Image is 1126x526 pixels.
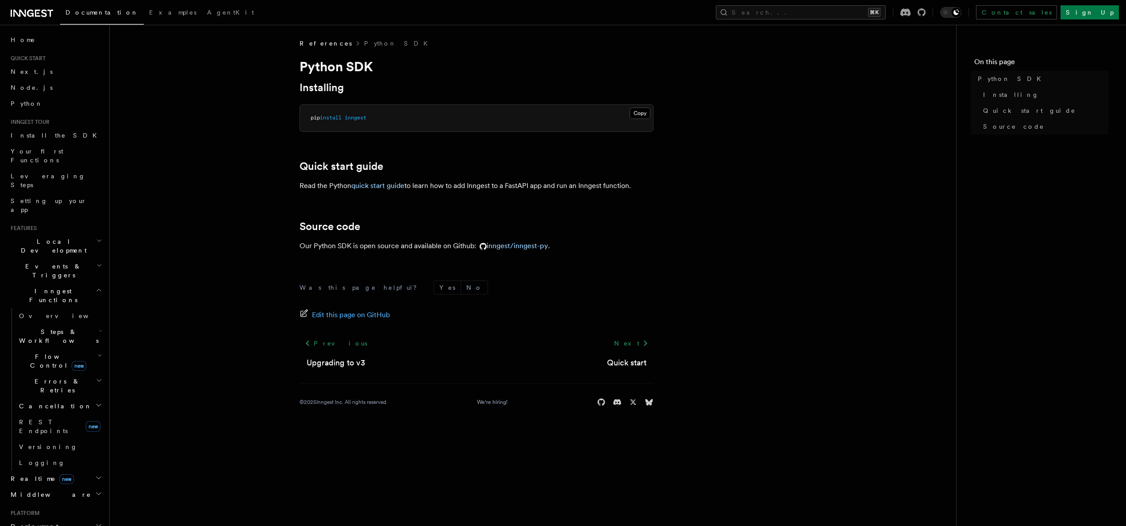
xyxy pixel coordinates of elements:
[15,414,104,439] a: REST Endpointsnew
[144,3,202,24] a: Examples
[7,308,104,471] div: Inngest Functions
[320,115,342,121] span: install
[980,87,1108,103] a: Installing
[980,103,1108,119] a: Quick start guide
[19,443,77,450] span: Versioning
[202,3,259,24] a: AgentKit
[980,119,1108,134] a: Source code
[7,283,104,308] button: Inngest Functions
[7,80,104,96] a: Node.js
[351,181,404,190] a: quick start guide
[300,399,388,406] div: © 2025 Inngest Inc. All rights reserved.
[60,3,144,25] a: Documentation
[7,237,96,255] span: Local Development
[300,180,653,192] p: Read the Python to learn how to add Inngest to a FastAPI app and run an Inngest function.
[15,439,104,455] a: Versioning
[11,35,35,44] span: Home
[15,455,104,471] a: Logging
[983,106,1076,115] span: Quick start guide
[7,143,104,168] a: Your first Functions
[974,57,1108,71] h4: On this page
[609,335,653,351] a: Next
[7,234,104,258] button: Local Development
[7,225,37,232] span: Features
[7,287,96,304] span: Inngest Functions
[300,160,383,173] a: Quick start guide
[476,242,548,250] a: inngest/inngest-py
[11,173,85,188] span: Leveraging Steps
[300,309,390,321] a: Edit this page on GitHub
[300,39,352,48] span: References
[15,308,104,324] a: Overview
[15,324,104,349] button: Steps & Workflows
[7,258,104,283] button: Events & Triggers
[7,262,96,280] span: Events & Triggers
[300,58,653,74] h1: Python SDK
[300,240,653,252] p: Our Python SDK is open source and available on Github: .
[7,510,40,517] span: Platform
[7,96,104,111] a: Python
[19,312,110,319] span: Overview
[7,471,104,487] button: Realtimenew
[7,119,50,126] span: Inngest tour
[716,5,886,19] button: Search...⌘K
[311,115,320,121] span: pip
[307,357,365,369] a: Upgrading to v3
[7,487,104,503] button: Middleware
[630,108,650,119] button: Copy
[978,74,1046,83] span: Python SDK
[15,327,99,345] span: Steps & Workflows
[364,39,433,48] a: Python SDK
[19,459,65,466] span: Logging
[345,115,366,121] span: inngest
[7,474,74,483] span: Realtime
[7,32,104,48] a: Home
[11,84,53,91] span: Node.js
[149,9,196,16] span: Examples
[11,100,43,107] span: Python
[300,283,423,292] p: Was this page helpful?
[983,90,1039,99] span: Installing
[59,474,74,484] span: new
[86,421,100,432] span: new
[7,193,104,218] a: Setting up your app
[15,352,97,370] span: Flow Control
[11,132,102,139] span: Install the SDK
[15,373,104,398] button: Errors & Retries
[7,64,104,80] a: Next.js
[15,402,92,411] span: Cancellation
[15,377,96,395] span: Errors & Retries
[7,490,91,499] span: Middleware
[15,349,104,373] button: Flow Controlnew
[300,81,344,94] a: Installing
[983,122,1044,131] span: Source code
[607,357,646,369] a: Quick start
[300,220,360,233] a: Source code
[19,418,68,434] span: REST Endpoints
[207,9,254,16] span: AgentKit
[434,281,461,294] button: Yes
[312,309,390,321] span: Edit this page on GitHub
[11,197,87,213] span: Setting up your app
[7,55,46,62] span: Quick start
[11,68,53,75] span: Next.js
[940,7,961,18] button: Toggle dark mode
[72,361,86,371] span: new
[974,71,1108,87] a: Python SDK
[868,8,880,17] kbd: ⌘K
[65,9,138,16] span: Documentation
[1061,5,1119,19] a: Sign Up
[11,148,63,164] span: Your first Functions
[477,399,507,406] a: We're hiring!
[7,127,104,143] a: Install the SDK
[15,398,104,414] button: Cancellation
[7,168,104,193] a: Leveraging Steps
[461,281,488,294] button: No
[300,335,373,351] a: Previous
[976,5,1057,19] a: Contact sales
